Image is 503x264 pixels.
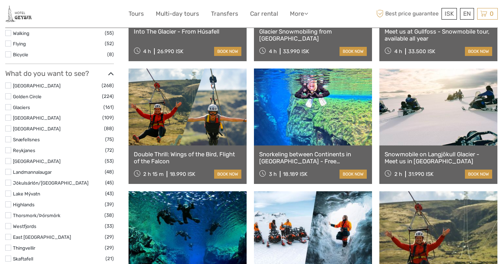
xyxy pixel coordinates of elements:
[13,115,60,121] a: [GEOGRAPHIC_DATA]
[107,50,114,58] span: (8)
[489,10,495,17] span: 0
[394,171,402,177] span: 2 h
[105,157,114,165] span: (53)
[283,171,307,177] div: 18.189 ISK
[13,137,40,142] a: Snæfellsnes
[445,10,454,17] span: ISK
[103,103,114,111] span: (161)
[340,47,367,56] a: book now
[105,244,114,252] span: (29)
[102,114,114,122] span: (109)
[13,223,36,229] a: Westfjords
[157,48,183,55] div: 26.990 ISK
[13,30,29,36] a: Walking
[214,170,241,179] a: book now
[460,8,474,20] div: EN
[105,29,114,37] span: (55)
[105,200,114,208] span: (39)
[105,146,114,154] span: (72)
[105,233,114,241] span: (29)
[211,9,238,19] a: Transfers
[13,256,33,262] a: Skaftafell
[408,171,433,177] div: 31.990 ISK
[104,211,114,219] span: (38)
[105,179,114,187] span: (45)
[13,105,30,110] a: Glaciers
[143,171,163,177] span: 2 h 15 m
[250,9,278,19] a: Car rental
[465,47,492,56] a: book now
[105,40,114,48] span: (52)
[385,151,492,165] a: Snowmobile on Langjökull Glacier - Meet us in [GEOGRAPHIC_DATA]
[143,48,151,55] span: 4 h
[269,171,277,177] span: 3 h
[290,9,308,19] a: More
[13,169,52,175] a: Landmannalaugar
[134,28,241,35] a: Into The Glacier - From Húsafell
[13,52,28,57] a: Bicycle
[13,148,35,153] a: Reykjanes
[102,92,114,100] span: (224)
[134,151,241,165] a: Double Thrill: Wings of the Bird, Flight of the Falcon
[5,5,32,22] img: 2245-fc00950d-c906-46d7-b8c2-e740c3f96a38_logo_small.jpg
[105,255,114,263] span: (21)
[259,28,367,42] a: Glacier Snowmobiling from [GEOGRAPHIC_DATA]
[340,170,367,179] a: book now
[13,180,88,186] a: Jökulsárlón/[GEOGRAPHIC_DATA]
[156,9,199,19] a: Multi-day tours
[13,213,60,218] a: Thorsmork/Þórsmörk
[13,202,35,207] a: Highlands
[104,124,114,133] span: (88)
[5,69,114,78] h3: What do you want to see?
[129,9,144,19] a: Tours
[465,170,492,179] a: book now
[13,245,35,251] a: Thingvellir
[105,222,114,230] span: (33)
[408,48,435,55] div: 33.500 ISK
[375,8,440,20] span: Best price guarantee
[13,158,60,164] a: [GEOGRAPHIC_DATA]
[214,47,241,56] a: book now
[385,28,492,42] a: Meet us at Gullfoss - Snowmobile tour, available all year
[13,234,71,240] a: East [GEOGRAPHIC_DATA]
[170,171,195,177] div: 18.990 ISK
[269,48,277,55] span: 4 h
[283,48,309,55] div: 33.990 ISK
[102,81,114,90] span: (268)
[394,48,402,55] span: 4 h
[13,94,42,99] a: Golden Circle
[105,135,114,143] span: (75)
[13,83,60,88] a: [GEOGRAPHIC_DATA]
[13,41,26,47] a: Flying
[259,151,367,165] a: Snorkeling between Continents in [GEOGRAPHIC_DATA] - Free Underwater Photos
[105,190,114,198] span: (43)
[13,191,40,197] a: Lake Mývatn
[105,168,114,176] span: (48)
[13,126,60,131] a: [GEOGRAPHIC_DATA]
